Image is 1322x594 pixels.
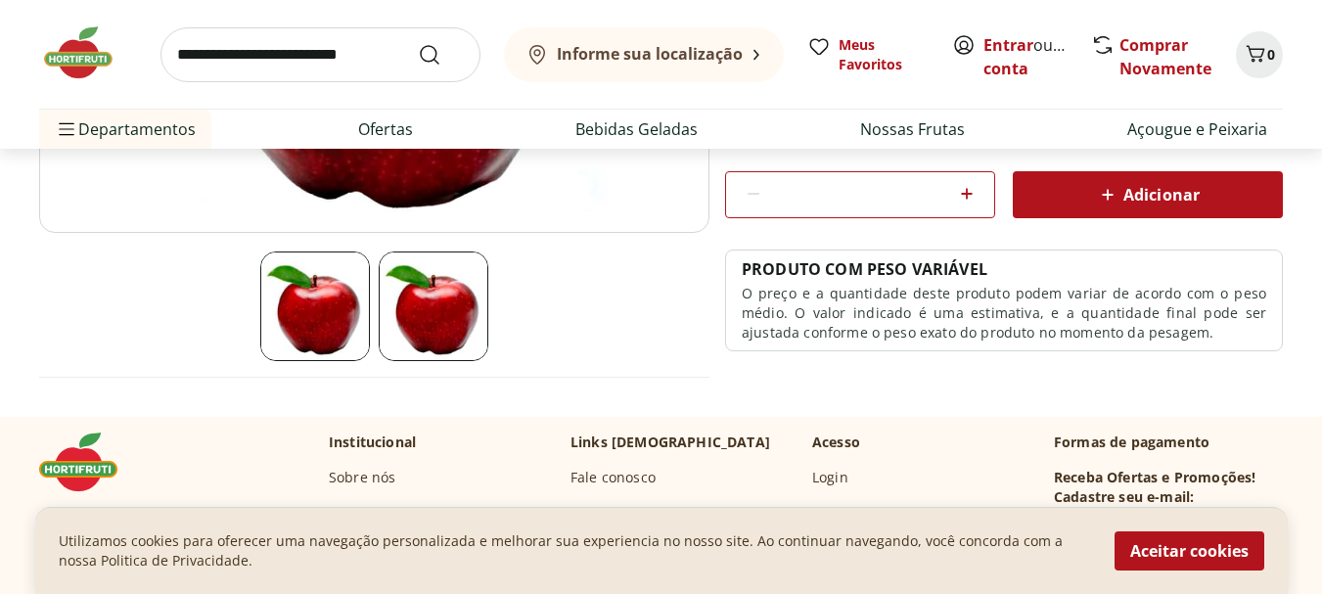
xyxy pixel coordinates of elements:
p: Formas de pagamento [1054,433,1283,452]
p: O preço e a quantidade deste produto podem variar de acordo com o peso médio. O valor indicado é ... [742,284,1266,343]
b: Informe sua localização [557,43,743,65]
a: Criar Conta [812,503,889,523]
a: Sobre nós [329,468,395,487]
a: Ofertas [358,117,413,141]
a: Bebidas Geladas [575,117,698,141]
span: ou [983,33,1071,80]
p: PRODUTO COM PESO VARIÁVEL [742,258,987,280]
a: Meus Favoritos [807,35,929,74]
a: Açougue e Peixaria [1127,117,1267,141]
button: Carrinho [1236,31,1283,78]
a: Nossas Frutas [860,117,965,141]
img: Principal [260,251,370,361]
p: Links [DEMOGRAPHIC_DATA] [570,433,770,452]
p: Utilizamos cookies para oferecer uma navegação personalizada e melhorar sua experiencia no nosso ... [59,531,1091,571]
span: Adicionar [1096,183,1200,206]
span: 0 [1267,45,1275,64]
button: Submit Search [418,43,465,67]
span: Meus Favoritos [839,35,929,74]
a: Fale conosco [570,468,656,487]
a: Como comprar [570,503,669,523]
img: Hortifruti [39,23,137,82]
h3: Cadastre seu e-mail: [1054,487,1194,507]
span: Departamentos [55,106,196,153]
a: Comprar Novamente [1119,34,1211,79]
a: Criar conta [983,34,1091,79]
img: Hortifruti [39,433,137,491]
a: Entrar [983,34,1033,56]
button: Menu [55,106,78,153]
p: Institucional [329,433,416,452]
h3: Receba Ofertas e Promoções! [1054,468,1255,487]
img: Principal [379,251,488,361]
input: search [160,27,480,82]
p: Acesso [812,433,860,452]
button: Adicionar [1013,171,1283,218]
a: Login [812,468,848,487]
button: Informe sua localização [504,27,784,82]
button: Aceitar cookies [1115,531,1264,571]
a: Canal de Denúncias [329,503,463,523]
